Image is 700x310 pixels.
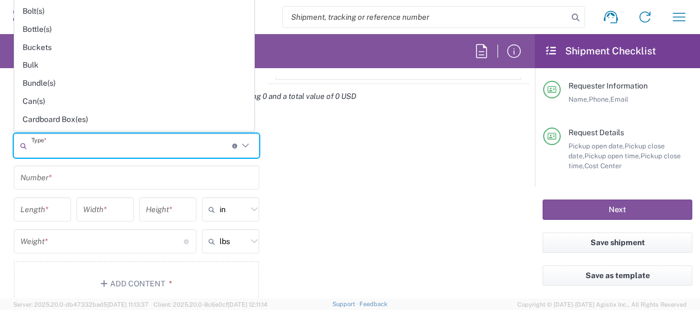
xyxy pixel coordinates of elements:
[545,45,656,58] h2: Shipment Checklist
[568,128,624,137] span: Request Details
[13,45,209,58] h2: Employee Non-Product Shipment Request
[15,75,254,92] span: Bundle(s)
[283,7,568,27] input: Shipment, tracking or reference number
[14,261,259,306] button: Add Content*
[154,301,267,308] span: Client: 2025.20.0-8c6e0cf
[359,301,387,307] a: Feedback
[568,95,589,103] span: Name,
[610,95,628,103] span: Email
[568,142,625,150] span: Pickup open date,
[543,200,692,220] button: Next
[517,300,687,309] span: Copyright © [DATE]-[DATE] Agistix Inc., All Rights Reserved
[332,301,360,307] a: Support
[228,301,267,308] span: [DATE] 12:11:14
[589,95,610,103] span: Phone,
[15,129,254,146] span: Carton(s)
[15,111,254,128] span: Cardboard Box(es)
[107,301,149,308] span: [DATE] 11:13:37
[15,93,254,110] span: Can(s)
[568,81,648,90] span: Requester Information
[6,92,364,101] em: Total shipment is made up of 1 package(s) containing 0 piece(s) weighing 0 and a total value of 0...
[543,232,692,253] button: Save shipment
[584,152,641,160] span: Pickup open time,
[543,265,692,286] button: Save as template
[13,301,149,308] span: Server: 2025.20.0-db47332bad5
[584,162,622,170] span: Cost Center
